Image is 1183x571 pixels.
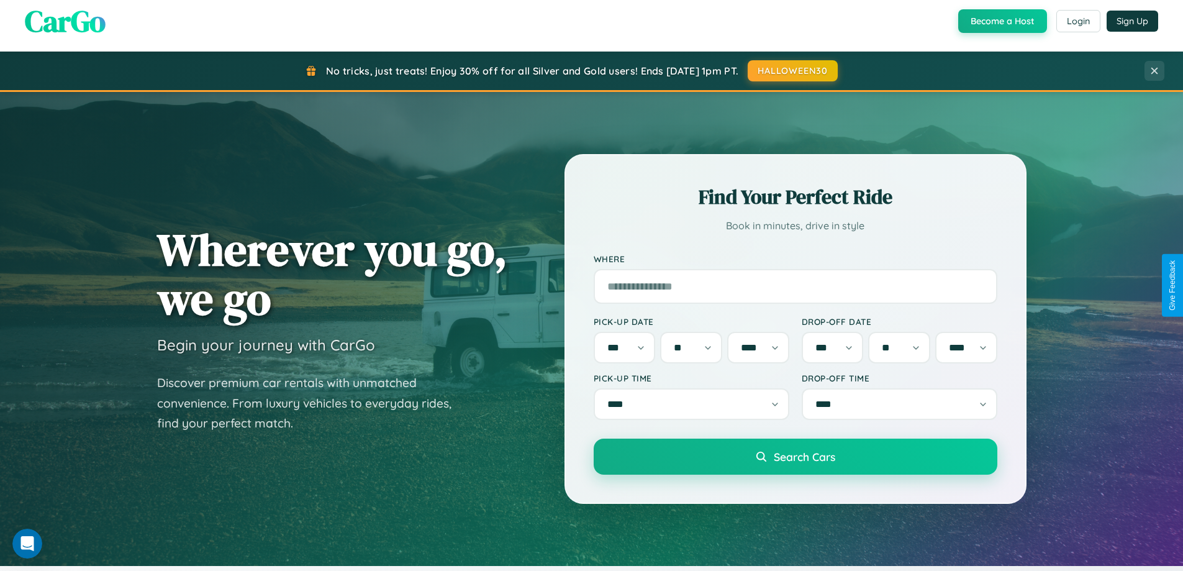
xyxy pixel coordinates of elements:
h1: Wherever you go, we go [157,225,507,323]
button: Search Cars [594,439,997,475]
span: No tricks, just treats! Enjoy 30% off for all Silver and Gold users! Ends [DATE] 1pm PT. [326,65,738,77]
button: HALLOWEEN30 [748,60,838,81]
span: CarGo [25,1,106,42]
p: Discover premium car rentals with unmatched convenience. From luxury vehicles to everyday rides, ... [157,373,468,434]
label: Pick-up Time [594,373,789,383]
label: Where [594,254,997,264]
button: Sign Up [1107,11,1158,32]
div: Give Feedback [1168,260,1177,311]
label: Drop-off Time [802,373,997,383]
iframe: Intercom live chat [12,529,42,559]
p: Book in minutes, drive in style [594,217,997,235]
h3: Begin your journey with CarGo [157,336,375,354]
button: Login [1056,10,1100,32]
button: Become a Host [958,9,1047,33]
h2: Find Your Perfect Ride [594,183,997,211]
span: Search Cars [774,450,835,464]
label: Pick-up Date [594,316,789,327]
label: Drop-off Date [802,316,997,327]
